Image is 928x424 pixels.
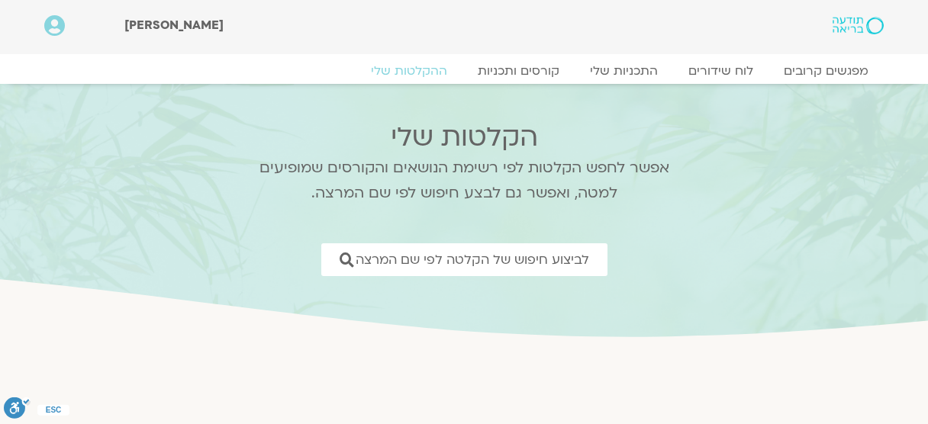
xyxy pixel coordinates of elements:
[673,63,768,79] a: לוח שידורים
[124,17,224,34] span: [PERSON_NAME]
[768,63,884,79] a: מפגשים קרובים
[356,252,589,267] span: לביצוע חיפוש של הקלטה לפי שם המרצה
[356,63,462,79] a: ההקלטות שלי
[239,156,689,206] p: אפשר לחפש הקלטות לפי רשימת הנושאים והקורסים שמופיעים למטה, ואפשר גם לבצע חיפוש לפי שם המרצה.
[321,243,607,276] a: לביצוע חיפוש של הקלטה לפי שם המרצה
[462,63,575,79] a: קורסים ותכניות
[575,63,673,79] a: התכניות שלי
[44,63,884,79] nav: Menu
[239,122,689,153] h2: הקלטות שלי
